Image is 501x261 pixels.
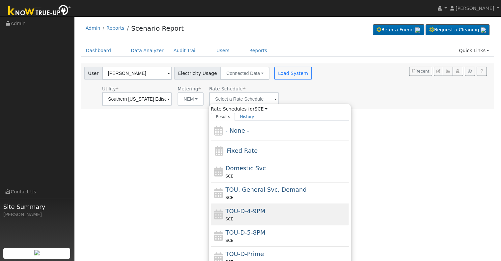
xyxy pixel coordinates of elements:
span: TOU-D-5-8PM [226,229,265,236]
button: Connected Data [220,67,269,80]
button: Multi-Series Graph [443,67,453,76]
span: SCE [226,195,234,200]
a: Refer a Friend [373,24,424,36]
a: Users [211,45,235,57]
span: TOU-D-4-9PM [226,208,265,214]
button: Recent [409,67,432,76]
span: Domestic Service [226,165,266,172]
a: Quick Links [454,45,494,57]
span: - None - [226,127,249,134]
span: SCE [226,217,234,221]
a: Reports [244,45,272,57]
span: Electricity Usage [174,67,221,80]
div: [PERSON_NAME] [3,211,70,218]
button: Edit User [434,67,443,76]
span: Site Summary [3,202,70,211]
button: Settings [465,67,475,76]
a: Help Link [477,67,487,76]
span: User [84,67,102,80]
span: TOU-D-Prime [226,250,264,257]
div: Utility [102,85,172,92]
a: Results [211,113,235,121]
div: Metering [178,85,204,92]
button: Login As [453,67,463,76]
a: Admin [86,25,100,31]
a: Request a Cleaning [426,24,489,36]
span: Time of Use, General Service, Demand Metered, Critical Peak Option: TOU-GS-2 CPP, Three Phase (2k... [226,186,307,193]
input: Select a User [102,67,172,80]
img: retrieve [481,27,486,33]
a: Reports [106,25,124,31]
span: Alias: None [209,86,245,91]
a: Audit Trail [169,45,202,57]
a: Data Analyzer [126,45,169,57]
button: NEM [178,92,204,106]
img: Know True-Up [5,4,74,18]
span: Rate Schedules for [211,106,267,113]
img: retrieve [415,27,420,33]
a: Dashboard [81,45,116,57]
button: Load System [274,67,312,80]
a: History [235,113,259,121]
img: retrieve [34,250,40,255]
input: Select a Utility [102,92,172,106]
input: Select a Rate Schedule [209,92,279,106]
a: SCE [255,106,267,112]
span: SCE [226,174,234,179]
span: Fixed Rate [227,147,258,154]
a: Scenario Report [131,24,184,32]
span: SCE [226,238,234,243]
span: [PERSON_NAME] [456,6,494,11]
